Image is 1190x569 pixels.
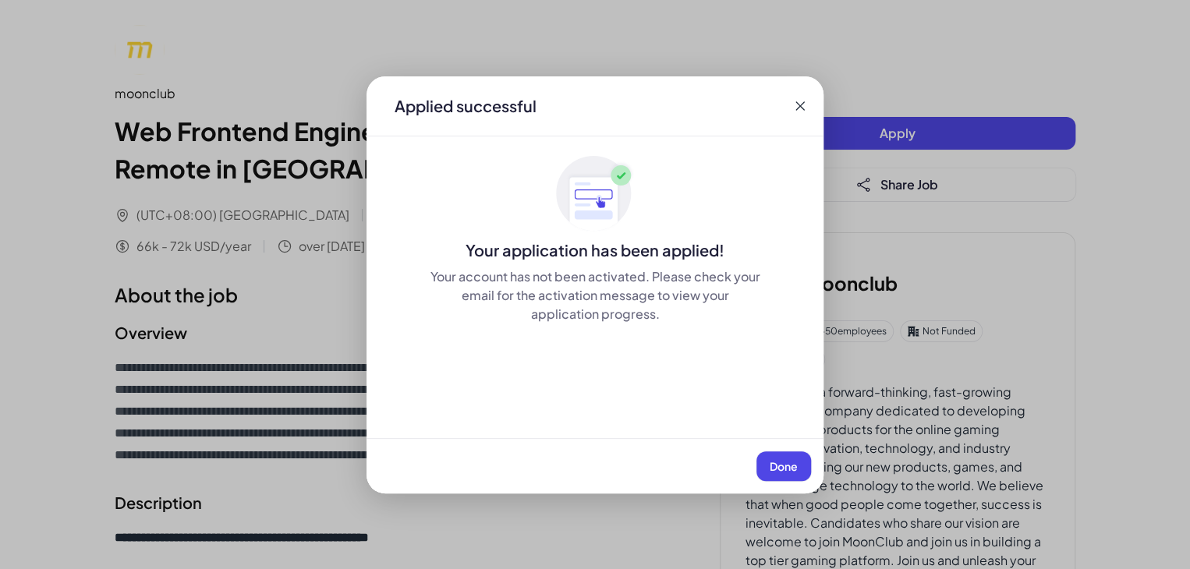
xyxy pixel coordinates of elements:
div: Applied successful [395,95,537,117]
button: Done [756,451,811,481]
div: Your application has been applied! [367,239,823,261]
div: Your account has not been activated. Please check your email for the activation message to view y... [429,267,761,323]
span: Done [770,459,798,473]
img: ApplyedMaskGroup3.svg [556,155,634,233]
